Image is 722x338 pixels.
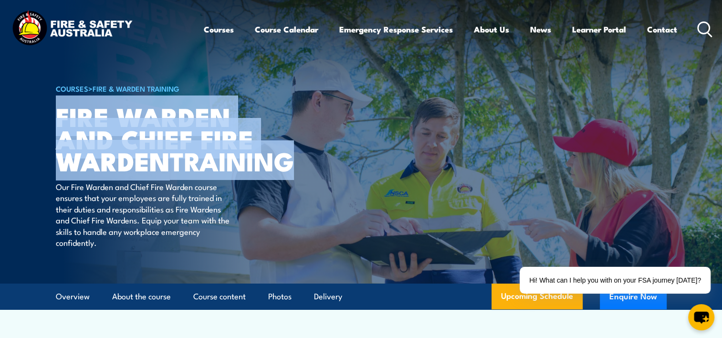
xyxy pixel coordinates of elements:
[193,284,246,309] a: Course content
[647,17,677,42] a: Contact
[255,17,318,42] a: Course Calendar
[268,284,292,309] a: Photos
[204,17,234,42] a: Courses
[56,83,88,94] a: COURSES
[56,105,292,172] h1: Fire Warden and Chief Fire Warden
[492,284,583,309] a: Upcoming Schedule
[474,17,509,42] a: About Us
[56,284,90,309] a: Overview
[112,284,171,309] a: About the course
[56,181,230,248] p: Our Fire Warden and Chief Fire Warden course ensures that your employees are fully trained in the...
[520,267,711,294] div: Hi! What can I help you with on your FSA journey [DATE]?
[170,140,294,180] strong: TRAINING
[688,304,714,330] button: chat-button
[339,17,453,42] a: Emergency Response Services
[93,83,179,94] a: Fire & Warden Training
[572,17,626,42] a: Learner Portal
[314,284,342,309] a: Delivery
[56,83,292,94] h6: >
[530,17,551,42] a: News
